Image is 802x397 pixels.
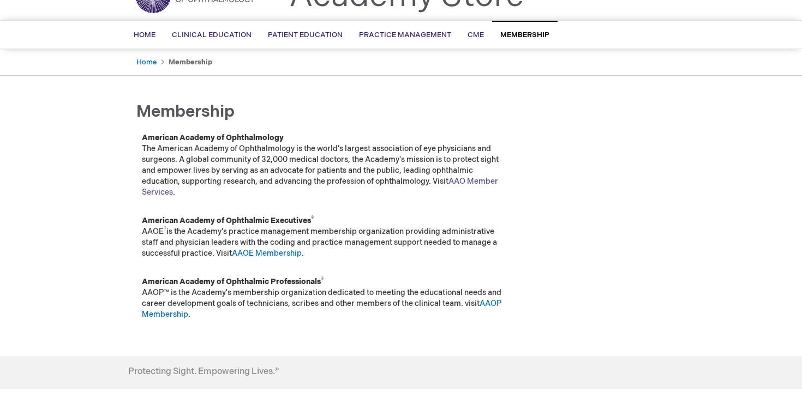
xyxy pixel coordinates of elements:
a: AAOE Membership [232,249,302,258]
span: CME [468,31,484,39]
strong: American Academy of Ophthalmic Executives [142,216,314,225]
strong: American Academy of Ophthalmic Professionals [142,277,324,286]
p: The American Academy of Ophthalmology is the world’s largest association of eye physicians and su... [142,133,507,198]
sup: ® [164,226,166,233]
h4: Protecting Sight. Empowering Lives.® [128,367,279,377]
sup: ® [311,215,314,222]
span: Clinical Education [172,31,252,39]
p: AAOE is the Academy’s practice management membership organization providing administrative staff ... [142,215,507,259]
span: Membership [136,102,235,122]
span: Home [134,31,155,39]
sup: ® [321,276,324,283]
strong: American Academy of Ophthalmology [142,133,284,142]
span: Membership [500,31,549,39]
strong: Membership [169,58,212,67]
span: Practice Management [359,31,451,39]
a: Home [136,58,157,67]
span: Patient Education [268,31,343,39]
p: AAOP™ is the Academy's membership organization dedicated to meeting the educational needs and car... [142,276,507,320]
